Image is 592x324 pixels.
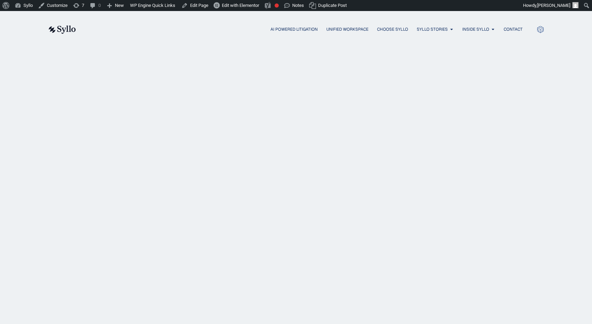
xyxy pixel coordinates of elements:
div: Focus keyphrase not set [275,3,279,8]
a: Unified Workspace [326,26,368,32]
span: Edit with Elementor [222,3,259,8]
a: Contact [504,26,523,32]
a: Inside Syllo [462,26,489,32]
div: Menu Toggle [90,26,523,33]
a: Syllo Stories [417,26,448,32]
a: AI Powered Litigation [270,26,318,32]
nav: Menu [90,26,523,33]
a: Choose Syllo [377,26,408,32]
span: [PERSON_NAME] [537,3,570,8]
img: syllo [48,26,76,34]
